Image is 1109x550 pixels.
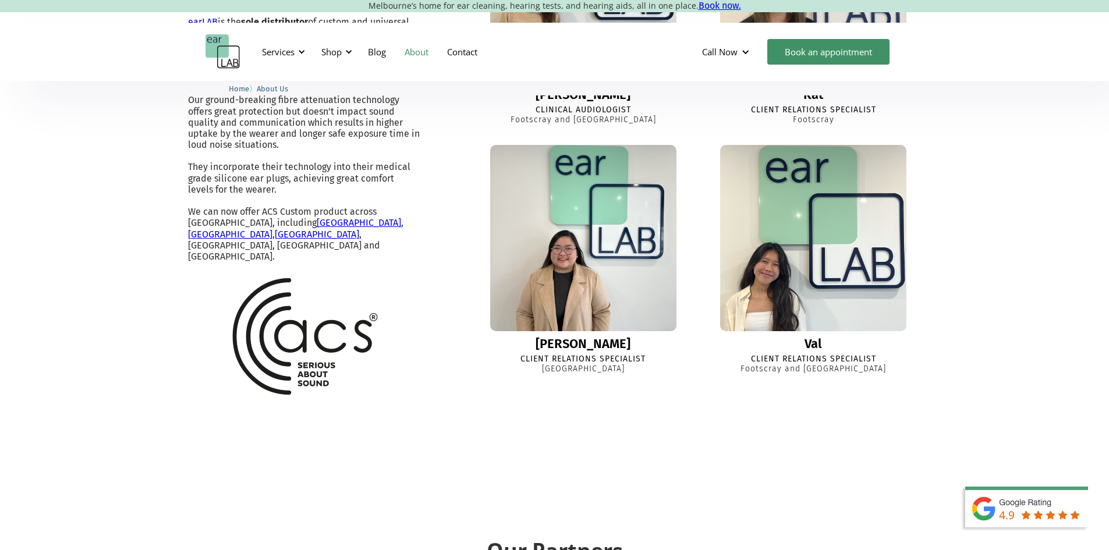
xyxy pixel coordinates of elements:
div: Services [262,46,295,58]
div: Kat [803,88,823,102]
a: earLAB [188,16,218,27]
img: ACS logo [229,262,378,411]
a: Book an appointment [767,39,890,65]
div: Footscray and [GEOGRAPHIC_DATA] [740,364,886,374]
img: Mina [490,145,676,331]
a: [GEOGRAPHIC_DATA] [188,229,272,240]
div: Client Relations Specialist [520,354,646,364]
span: Home [229,84,249,93]
div: Shop [314,34,356,69]
a: ValValClient Relations SpecialistFootscray and [GEOGRAPHIC_DATA] [706,145,921,374]
div: Shop [321,46,342,58]
a: Home [229,83,249,94]
span: About Us [257,84,288,93]
div: [GEOGRAPHIC_DATA] [542,364,625,374]
div: Services [255,34,309,69]
div: Clinical Audiologist [536,105,631,115]
a: Mina[PERSON_NAME]Client Relations Specialist[GEOGRAPHIC_DATA] [476,145,691,374]
a: [GEOGRAPHIC_DATA] [275,229,359,240]
a: About [395,35,438,69]
a: Contact [438,35,487,69]
img: Val [720,145,906,331]
div: Call Now [693,34,761,69]
div: [PERSON_NAME] [536,337,630,351]
div: Footscray [793,115,834,125]
div: Footscray and [GEOGRAPHIC_DATA] [511,115,656,125]
div: [PERSON_NAME] [536,88,630,102]
strong: sole distributor [241,16,308,27]
div: Client Relations Specialist [751,354,876,364]
a: Blog [359,35,395,69]
a: home [205,34,240,69]
a: [GEOGRAPHIC_DATA] [317,217,401,228]
a: About Us [257,83,288,94]
li: 〉 [229,83,257,95]
p: is the of custom and universal hearing protection products from which is the leading global brand... [188,16,420,262]
div: Val [805,337,822,351]
div: Call Now [702,46,738,58]
div: Client Relations Specialist [751,105,876,115]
